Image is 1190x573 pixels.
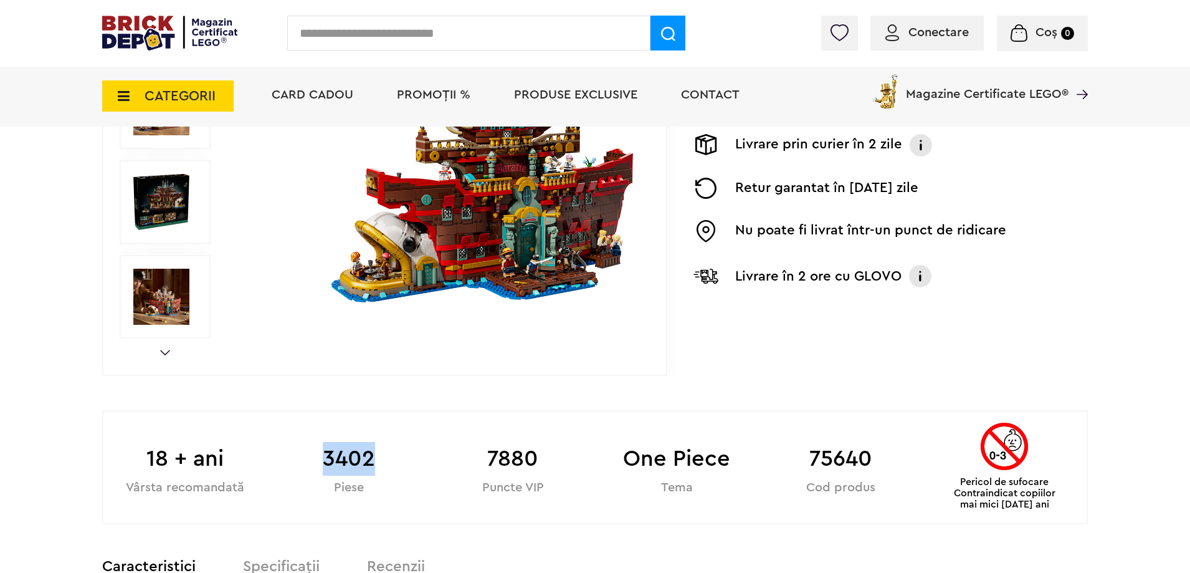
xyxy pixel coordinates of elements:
span: Magazine Certificate LEGO® [906,72,1069,100]
img: LEGO One Piece Restaurantul plutitor Baratie [133,269,189,325]
a: PROMOȚII % [397,89,470,101]
img: Livrare Glovo [693,268,718,284]
p: Livrare în 2 ore cu GLOVO [735,266,902,286]
img: Info livrare prin curier [908,134,933,156]
div: Puncte VIP [431,482,595,494]
a: Next [160,350,170,355]
a: Contact [681,89,740,101]
img: Returnare [693,178,718,199]
img: Info livrare cu GLOVO [908,264,933,289]
div: Cod produs [759,482,923,494]
span: Coș [1035,26,1057,39]
a: Conectare [885,26,969,39]
p: Retur garantat în [DATE] zile [735,178,918,199]
div: Pericol de sufocare Contraindicat copiilor mai mici [DATE] ani [946,423,1063,510]
img: Seturi Lego Restaurantul plutitor Baratie [133,174,189,230]
a: Card Cadou [272,89,353,101]
b: 75640 [759,442,923,476]
span: Conectare [908,26,969,39]
b: One Piece [595,442,759,476]
div: Tema [595,482,759,494]
a: Magazine Certificate LEGO® [1069,72,1088,84]
b: 3402 [267,442,431,476]
img: Livrare [693,134,718,155]
img: Easybox [693,220,718,243]
a: Produse exclusive [514,89,637,101]
div: Piese [267,482,431,494]
span: CATEGORII [145,89,216,103]
p: Nu poate fi livrat într-un punct de ridicare [735,220,1006,243]
p: Livrare prin curier în 2 zile [735,134,902,156]
b: 18 + ani [103,442,267,476]
div: Vârsta recomandată [103,482,267,494]
b: 7880 [431,442,595,476]
small: 0 [1061,27,1074,40]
